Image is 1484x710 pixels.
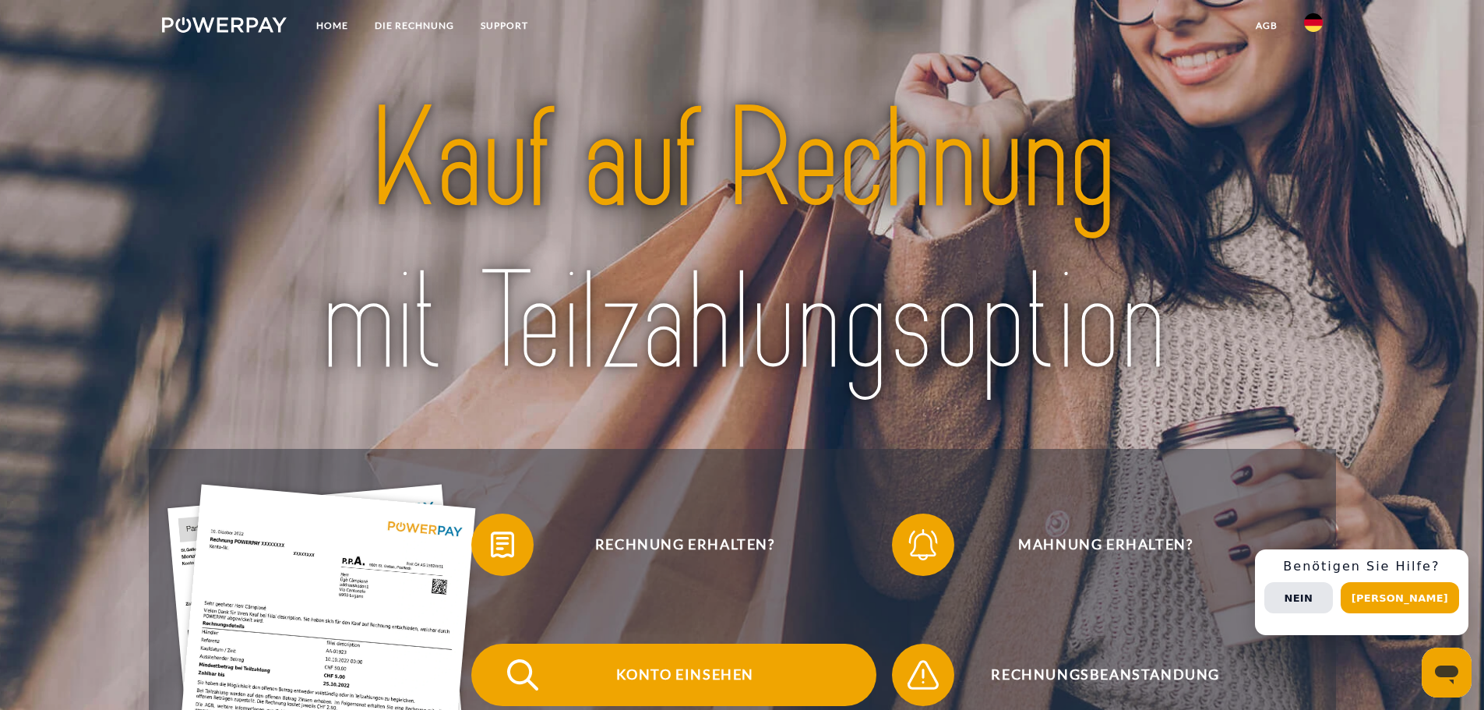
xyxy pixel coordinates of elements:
a: SUPPORT [467,12,541,40]
span: Rechnungsbeanstandung [915,644,1296,706]
button: Konto einsehen [471,644,876,706]
button: [PERSON_NAME] [1341,582,1459,613]
img: logo-powerpay-white.svg [162,17,287,33]
img: qb_bell.svg [904,525,943,564]
span: Konto einsehen [494,644,876,706]
span: Mahnung erhalten? [915,514,1296,576]
img: qb_bill.svg [483,525,522,564]
h3: Benötigen Sie Hilfe? [1264,559,1459,574]
button: Rechnungsbeanstandung [892,644,1297,706]
a: agb [1243,12,1291,40]
a: Home [303,12,361,40]
button: Rechnung erhalten? [471,514,876,576]
img: qb_warning.svg [904,655,943,694]
span: Rechnung erhalten? [494,514,876,576]
button: Mahnung erhalten? [892,514,1297,576]
img: qb_search.svg [503,655,542,694]
div: Schnellhilfe [1255,549,1468,635]
img: de [1304,13,1323,32]
button: Nein [1264,582,1333,613]
iframe: Schaltfläche zum Öffnen des Messaging-Fensters [1422,648,1472,698]
a: DIE RECHNUNG [361,12,467,40]
img: title-powerpay_de.svg [219,71,1265,412]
